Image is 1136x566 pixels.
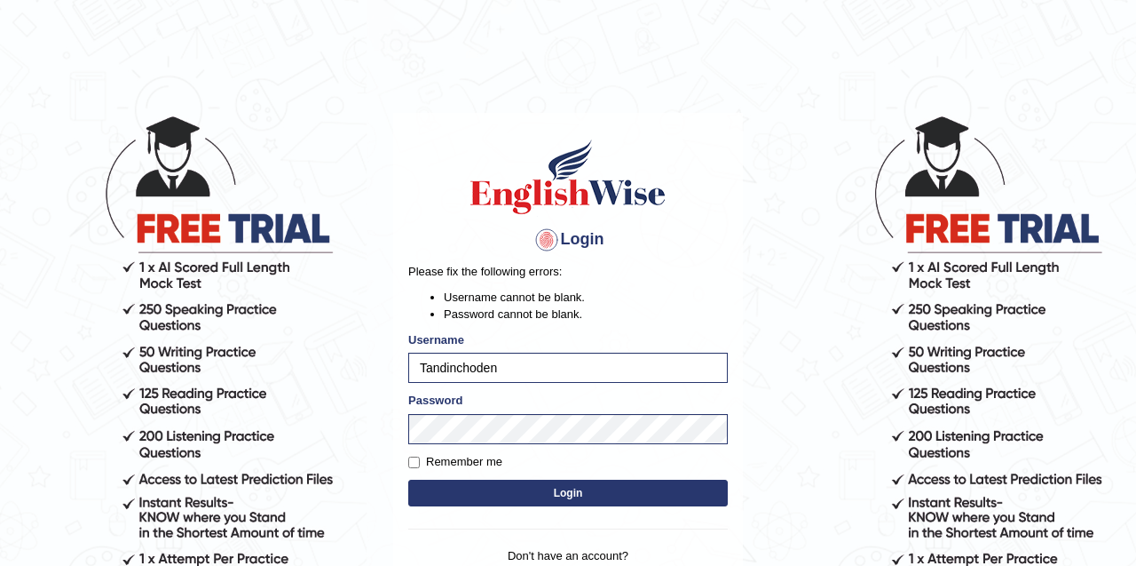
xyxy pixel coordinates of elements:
button: Login [408,480,728,506]
label: Remember me [408,453,502,471]
li: Password cannot be blank. [444,306,728,323]
img: Logo of English Wise sign in for intelligent practice with AI [467,137,669,217]
h4: Login [408,226,728,254]
label: Username [408,331,464,348]
label: Password [408,392,462,409]
p: Please fix the following errors: [408,263,728,280]
li: Username cannot be blank. [444,289,728,306]
input: Remember me [408,457,420,468]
